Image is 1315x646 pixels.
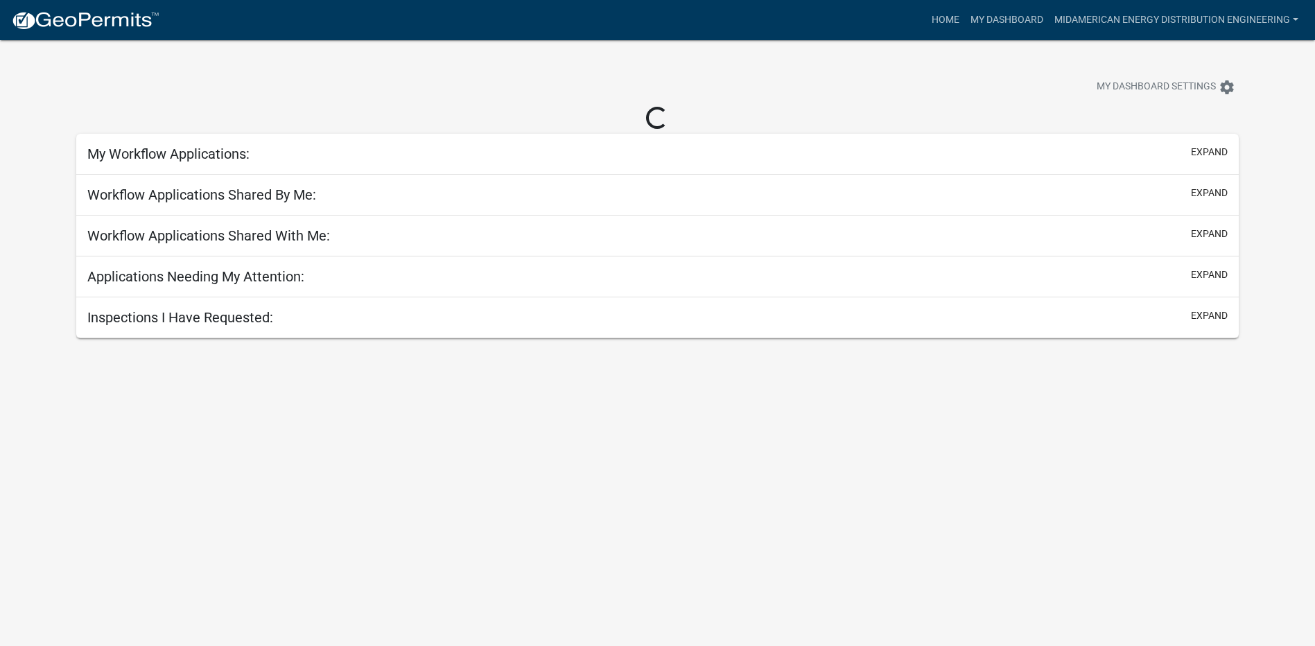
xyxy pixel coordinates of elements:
[1191,145,1228,159] button: expand
[1049,7,1304,33] a: MidAmerican Energy Distribution Engineering
[87,309,273,326] h5: Inspections I Have Requested:
[1219,79,1235,96] i: settings
[87,227,330,244] h5: Workflow Applications Shared With Me:
[87,146,250,162] h5: My Workflow Applications:
[1097,79,1216,96] span: My Dashboard Settings
[1191,308,1228,323] button: expand
[926,7,965,33] a: Home
[1191,186,1228,200] button: expand
[1086,73,1246,101] button: My Dashboard Settingssettings
[965,7,1049,33] a: My Dashboard
[1191,268,1228,282] button: expand
[87,186,316,203] h5: Workflow Applications Shared By Me:
[87,268,304,285] h5: Applications Needing My Attention:
[1191,227,1228,241] button: expand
